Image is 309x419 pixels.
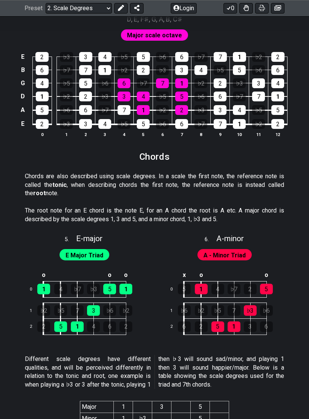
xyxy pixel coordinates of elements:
[103,322,116,332] div: 6
[18,103,28,117] td: A
[156,52,169,62] div: ♭6
[79,92,92,102] div: 2
[37,322,50,332] div: 2
[271,79,284,89] div: 4
[244,322,257,332] div: 3
[214,52,227,62] div: 7
[156,92,169,102] div: ♭5
[178,322,191,332] div: 6
[57,131,76,139] th: 1
[25,173,284,198] p: Chords are also described using scale degrees. In a scale the first note, the reference note is c...
[195,306,208,316] div: ♭2
[71,322,84,332] div: 1
[131,14,134,24] span: ,
[271,92,284,102] div: 1
[76,131,95,139] th: 2
[172,131,191,139] th: 7
[214,66,226,75] div: ♭5
[33,190,46,197] strong: root
[134,14,138,24] span: E
[37,306,50,316] div: ♭2
[98,52,112,62] div: 4
[141,14,149,24] span: F♯
[176,269,193,282] td: x
[60,92,73,102] div: ♭2
[32,131,52,139] th: 0
[233,92,246,102] div: ♭7
[166,281,184,298] td: 0
[119,284,132,295] div: 1
[137,106,150,115] div: 1
[25,355,284,389] p: Different scale degrees have different qualities, and will be perceived differently in relation t...
[130,3,144,14] button: Share Preset
[233,52,246,62] div: 1
[149,14,152,24] span: ,
[60,52,73,62] div: ♭3
[175,79,188,89] div: 1
[139,153,170,161] h2: Chords
[119,306,132,316] div: ♭2
[178,306,191,316] div: ♭6
[60,79,73,89] div: ♭5
[175,106,188,115] div: 2
[71,284,84,295] div: ♭7
[36,66,49,75] div: 6
[271,3,285,14] button: Create image
[24,5,43,12] span: Preset
[87,306,100,316] div: 3
[211,284,224,295] div: 4
[36,92,49,102] div: 1
[252,66,265,75] div: ♭6
[194,106,207,115] div: ♭3
[252,106,265,115] div: ♭5
[60,66,73,75] div: ♭7
[118,52,131,62] div: ♭5
[79,52,92,62] div: 3
[175,66,188,75] div: 3
[191,401,210,413] th: 5
[159,14,163,24] span: A
[54,306,67,316] div: ♭5
[166,14,170,24] span: B
[239,3,253,14] button: Toggle Dexterity for all fretkits
[194,52,208,62] div: ♭7
[271,52,285,62] div: 2
[118,269,134,282] td: o
[87,284,100,295] div: ♭3
[119,322,132,332] div: 2
[223,3,237,14] button: 0
[249,131,268,139] th: 11
[195,322,208,332] div: 2
[25,319,43,335] td: 2
[163,14,166,24] span: ,
[194,119,207,129] div: ♭7
[98,79,111,89] div: ♭6
[127,14,131,24] span: D
[252,92,265,102] div: 7
[25,303,43,319] td: 1
[114,3,128,14] button: Edit Preset
[156,106,169,115] div: ♭2
[258,269,274,282] td: o
[211,131,230,139] th: 9
[25,207,284,224] p: The root note for an E chord is the note E, for an A chord the root is A etc. A major chord is de...
[233,119,246,129] div: 1
[137,119,150,129] div: 5
[118,106,130,115] div: 7
[205,236,216,244] span: 6 .
[114,401,133,413] th: 1
[233,79,246,89] div: ♭3
[137,79,150,89] div: ♭7
[194,79,207,89] div: ♭2
[156,14,159,24] span: ,
[214,119,226,129] div: 7
[18,64,28,77] td: B
[35,52,49,62] div: 2
[151,14,156,24] span: G
[211,306,224,316] div: ♭5
[76,234,102,243] span: E - major
[98,106,111,115] div: ♭7
[244,284,257,295] div: 2
[18,77,28,90] td: G
[79,119,92,129] div: 3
